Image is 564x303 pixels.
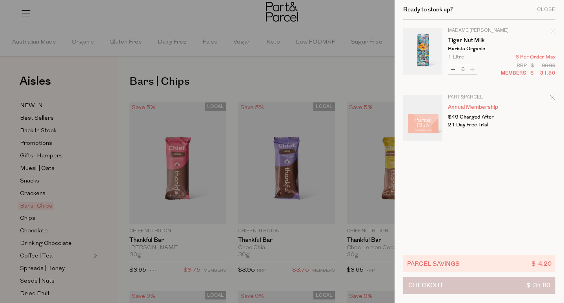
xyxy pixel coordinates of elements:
[448,113,509,129] p: $49 Charged After 21 Day Free Trial
[448,46,509,51] p: Barista Organic
[550,94,555,104] div: Remove Annual Membership
[403,277,555,294] button: Checkout$ 31.80
[537,7,555,12] div: Close
[526,277,550,294] span: $ 31.80
[458,65,468,74] input: QTY Tiger Nut Milk
[407,259,460,268] span: Parcel Savings
[515,55,555,60] span: 6 Per Order Max
[448,55,464,60] span: 1 Litre
[448,104,509,110] a: Annual Membership
[408,277,443,294] span: Checkout
[448,28,509,33] p: Madame [PERSON_NAME]
[448,95,509,100] p: Part&Parcel
[550,27,555,38] div: Remove Tiger Nut Milk
[403,7,453,13] h2: Ready to stock up?
[531,259,551,268] span: $ 4.20
[448,38,509,43] a: Tiger Nut Milk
